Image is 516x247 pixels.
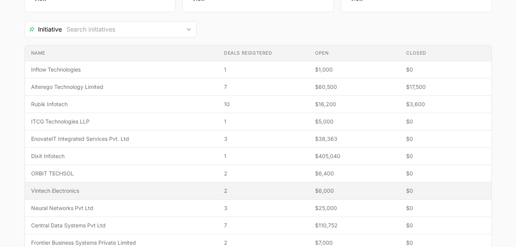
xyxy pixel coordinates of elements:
[315,83,394,91] span: $60,500
[31,170,212,177] span: ORBIT TECHSOL
[400,45,491,61] th: Closed
[31,204,212,212] span: Neural Networks Pvt Ltd
[315,187,394,195] span: $6,000
[31,100,212,108] span: Rubik Infotech
[224,152,303,160] span: 1
[406,239,485,247] span: $0
[25,25,62,34] span: Initiative
[31,222,212,229] span: Central Data Systems Pvt Ltd
[315,239,394,247] span: $7,000
[406,100,485,108] span: $3,600
[31,187,212,195] span: Vintech Electronics
[406,222,485,229] span: $0
[406,152,485,160] span: $0
[224,83,303,91] span: 7
[224,222,303,229] span: 7
[62,22,181,37] input: Search initiatives
[224,187,303,195] span: 2
[315,100,394,108] span: $16,200
[25,45,218,61] th: Name
[315,135,394,143] span: $38,363
[31,239,212,247] span: Frontier Business Systems Private Limited
[31,66,212,73] span: Inflow Technologies
[218,45,309,61] th: Deals registered
[224,100,303,108] span: 10
[406,135,485,143] span: $0
[406,170,485,177] span: $0
[31,83,212,91] span: Alterego Technology Limited
[406,187,485,195] span: $0
[31,135,212,143] span: EnovateIT Integrated Services Pvt. Ltd
[309,45,400,61] th: Open
[406,66,485,73] span: $0
[31,118,212,125] span: ITCG Technologies LLP
[224,204,303,212] span: 3
[224,239,303,247] span: 2
[224,135,303,143] span: 3
[315,170,394,177] span: $6,400
[224,118,303,125] span: 1
[406,83,485,91] span: $17,500
[181,22,196,37] div: Open
[406,204,485,212] span: $0
[315,152,394,160] span: $405,040
[224,66,303,73] span: 1
[224,170,303,177] span: 2
[315,204,394,212] span: $25,000
[315,222,394,229] span: $110,752
[406,118,485,125] span: $0
[315,66,394,73] span: $1,000
[315,118,394,125] span: $5,000
[31,152,212,160] span: Dixit Infotech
